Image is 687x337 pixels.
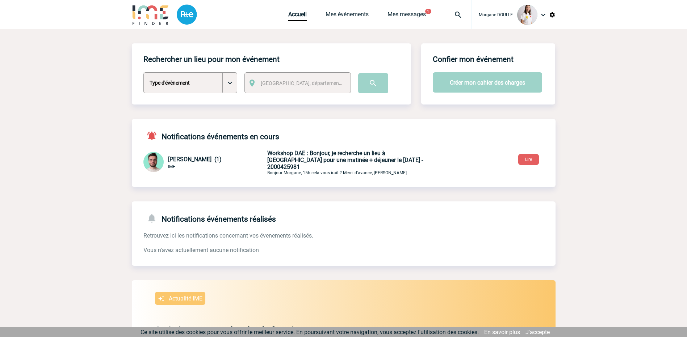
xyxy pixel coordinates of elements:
[261,80,361,86] span: [GEOGRAPHIC_DATA], département, région...
[433,72,542,93] button: Créer mon cahier des charges
[132,4,169,25] img: IME-Finder
[267,150,423,170] span: Workshop DAE : Bonjour, je recherche un lieu à [GEOGRAPHIC_DATA] pour une matinée + déjeuner le [...
[146,131,162,141] img: notifications-active-24-px-r.png
[143,55,280,64] h4: Rechercher un lieu pour mon événement
[143,131,279,141] h4: Notifications événements en cours
[518,154,539,165] button: Lire
[326,11,369,21] a: Mes événements
[358,73,388,93] input: Submit
[146,213,162,223] img: notifications-24-px-g.png
[425,9,431,14] button: 1
[143,152,164,172] img: 121547-2.png
[169,295,202,302] p: Actualité IME
[525,329,550,336] a: J'accepte
[168,164,175,169] span: IME
[388,11,426,21] a: Mes messages
[168,156,222,163] span: [PERSON_NAME] (1)
[143,213,276,223] h4: Notifications événements réalisés
[517,5,537,25] img: 130205-0.jpg
[141,329,479,336] span: Ce site utilise des cookies pour vous offrir le meilleur service. En poursuivant votre navigation...
[143,159,437,166] a: [PERSON_NAME] (1) IME Workshop DAE : Bonjour, je recherche un lieu à [GEOGRAPHIC_DATA] pour une m...
[479,12,513,17] span: Morgane DOULLE
[512,155,545,162] a: Lire
[143,247,259,253] span: Vous n'avez actuellement aucune notification
[143,232,313,239] span: Retrouvez ici les notifications concernant vos évenements réalisés.
[267,150,437,175] p: Bonjour Morgane, 15h cela vous irait ? Merci d'avance, [PERSON_NAME]
[288,11,307,21] a: Accueil
[484,329,520,336] a: En savoir plus
[433,55,514,64] h4: Confier mon événement
[143,152,266,174] div: Conversation privée : Client - Agence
